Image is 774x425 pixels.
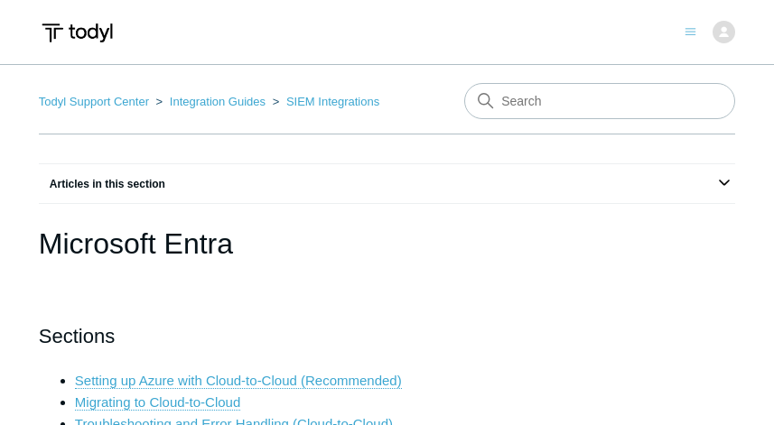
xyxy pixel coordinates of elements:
[170,95,266,108] a: Integration Guides
[286,95,379,108] a: SIEM Integrations
[39,16,116,50] img: Todyl Support Center Help Center home page
[39,95,149,108] a: Todyl Support Center
[75,394,240,411] a: Migrating to Cloud-to-Cloud
[75,373,402,389] a: Setting up Azure with Cloud-to-Cloud (Recommended)
[39,178,165,190] span: Articles in this section
[269,95,380,108] li: SIEM Integrations
[39,320,735,352] h2: Sections
[39,222,735,265] h1: Microsoft Entra
[685,23,696,38] button: Toggle navigation menu
[464,83,735,119] input: Search
[39,95,153,108] li: Todyl Support Center
[153,95,269,108] li: Integration Guides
